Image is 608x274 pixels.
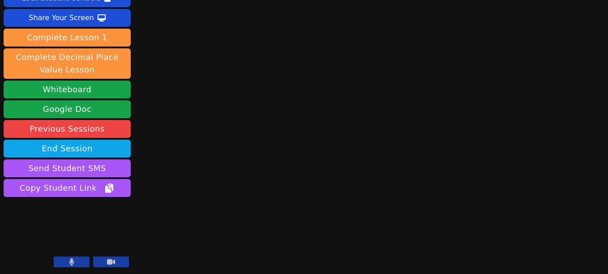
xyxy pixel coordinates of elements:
[4,159,131,177] button: Send Student SMS
[4,179,131,197] button: Copy Student Link
[4,9,131,27] button: Share Your Screen
[4,81,131,98] button: Whiteboard
[29,11,94,25] div: Share Your Screen
[4,120,131,138] a: Previous Sessions
[4,29,131,47] button: Complete Lesson 1
[20,182,115,194] span: Copy Student Link
[4,48,131,79] button: Complete Decimal Place Value Lesson
[4,140,131,158] button: End Session
[4,100,131,118] a: Google Doc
